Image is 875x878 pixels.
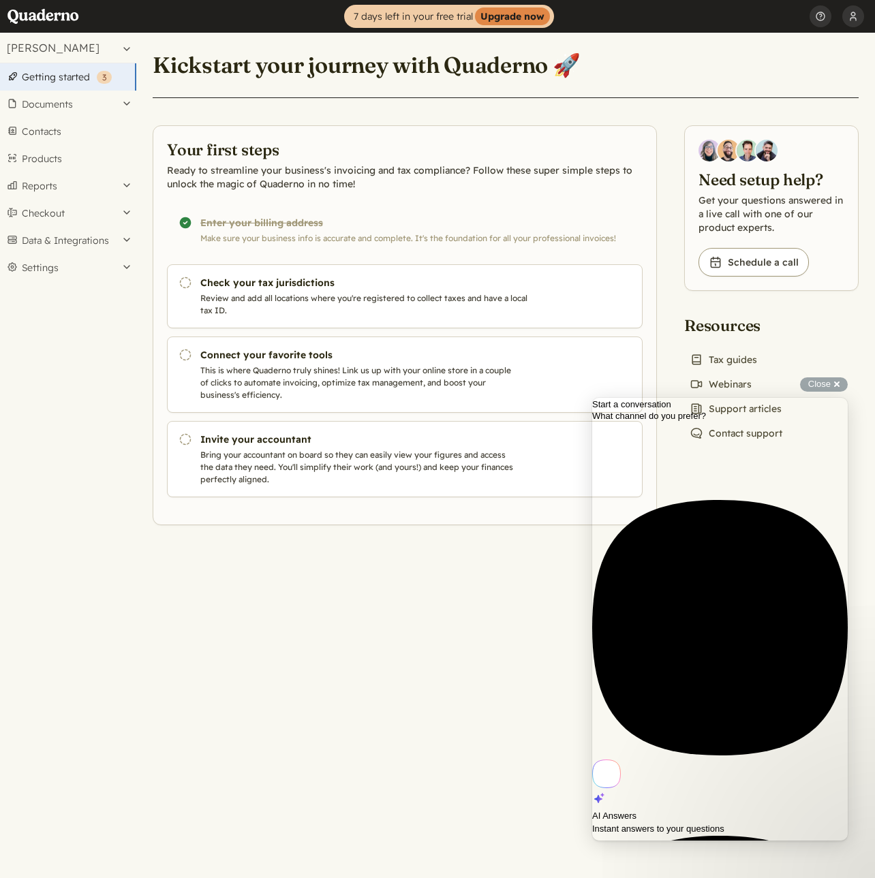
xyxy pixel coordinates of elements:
strong: Upgrade now [475,7,550,25]
h1: Kickstart your journey with Quaderno 🚀 [153,51,581,79]
p: Review and add all locations where you're registered to collect taxes and have a local tax ID. [200,292,540,317]
button: Close [800,377,848,392]
p: Get your questions answered in a live call with one of our product experts. [699,193,844,234]
span: Close [808,379,831,389]
img: Diana Carrasco, Account Executive at Quaderno [699,140,720,161]
h2: Resources [684,315,788,336]
p: Bring your accountant on board so they can easily view your figures and access the data they need... [200,449,540,486]
p: Ready to streamline your business's invoicing and tax compliance? Follow these super simple steps... [167,163,643,191]
a: Invite your accountant Bring your accountant on board so they can easily view your figures and ac... [167,421,643,497]
a: Check your tax jurisdictions Review and add all locations where you're registered to collect taxe... [167,264,643,328]
a: Webinars [684,375,757,394]
h2: Need setup help? [699,170,844,191]
img: Ivo Oltmans, Business Developer at Quaderno [737,140,758,161]
h2: Your first steps [167,140,643,161]
iframe: Help Scout Beacon - Live Chat, Contact Form, and Knowledge Base [592,398,848,841]
h3: Invite your accountant [200,433,540,446]
a: Tax guides [684,350,763,369]
a: 7 days left in your free trialUpgrade now [344,5,554,28]
p: This is where Quaderno truly shines! Link us up with your online store in a couple of clicks to a... [200,364,540,401]
h3: Connect your favorite tools [200,348,540,362]
a: Schedule a call [699,248,809,277]
a: Connect your favorite tools This is where Quaderno truly shines! Link us up with your online stor... [167,336,643,413]
img: Javier Rubio, DevRel at Quaderno [756,140,778,161]
span: 3 [102,72,106,82]
img: Jairo Fumero, Account Executive at Quaderno [718,140,739,161]
h3: Check your tax jurisdictions [200,276,540,289]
